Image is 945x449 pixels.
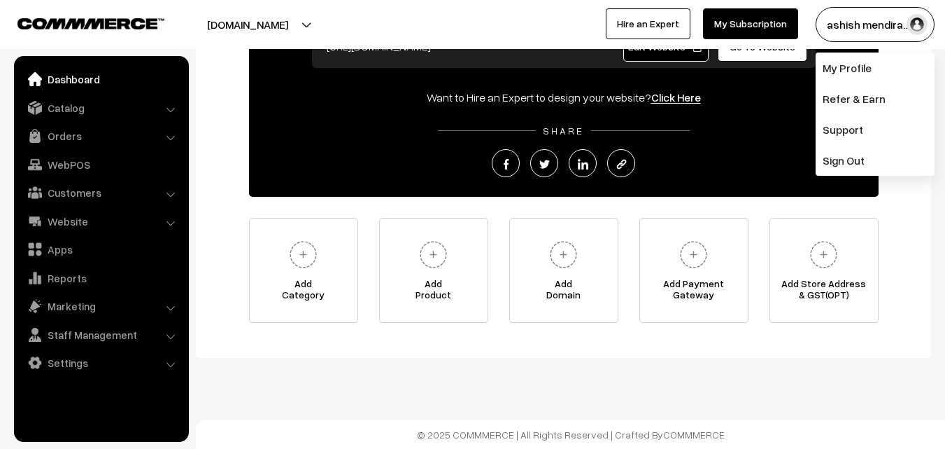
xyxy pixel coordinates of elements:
[907,14,928,35] img: user
[509,218,618,323] a: AddDomain
[606,8,690,39] a: Hire an Expert
[17,209,184,234] a: Website
[17,322,184,347] a: Staff Management
[536,125,591,137] span: SHARE
[249,218,358,323] a: AddCategory
[414,235,453,274] img: plus.svg
[17,350,184,375] a: Settings
[284,235,322,274] img: plus.svg
[769,218,879,323] a: Add Store Address& GST(OPT)
[703,8,798,39] a: My Subscription
[250,278,357,306] span: Add Category
[816,114,935,145] a: Support
[17,95,184,120] a: Catalog
[816,7,935,42] button: ashish mendira…
[380,278,488,306] span: Add Product
[674,235,713,274] img: plus.svg
[17,152,184,177] a: WebPOS
[379,218,488,323] a: AddProduct
[663,429,725,441] a: COMMMERCE
[804,235,843,274] img: plus.svg
[17,265,184,291] a: Reports
[639,218,748,323] a: Add PaymentGateway
[17,123,184,148] a: Orders
[17,237,184,262] a: Apps
[651,90,701,104] a: Click Here
[770,278,878,306] span: Add Store Address & GST(OPT)
[510,278,618,306] span: Add Domain
[816,145,935,176] a: Sign Out
[196,420,945,449] footer: © 2025 COMMMERCE | All Rights Reserved | Crafted By
[17,293,184,319] a: Marketing
[17,14,140,31] a: COMMMERCE
[640,278,748,306] span: Add Payment Gateway
[544,235,583,274] img: plus.svg
[17,67,184,92] a: Dashboard
[17,180,184,205] a: Customers
[816,83,935,114] a: Refer & Earn
[17,18,164,29] img: COMMMERCE
[249,89,879,106] div: Want to Hire an Expert to design your website?
[816,53,935,83] a: My Profile
[158,7,337,42] button: [DOMAIN_NAME]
